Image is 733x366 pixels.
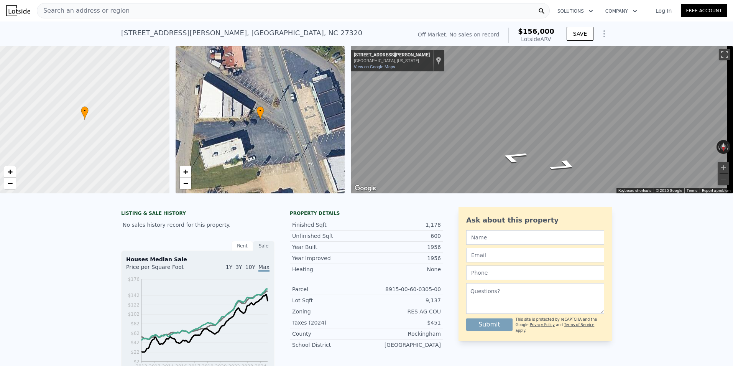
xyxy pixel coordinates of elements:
a: Report a problem [702,188,731,193]
span: • [81,107,89,114]
button: Rotate clockwise [726,140,731,154]
div: Rockingham [366,330,441,338]
div: • [256,106,264,120]
tspan: $22 [131,350,140,355]
div: Heating [292,265,366,273]
path: Go Northwest, Northup St [538,157,591,175]
div: Map [351,46,733,193]
div: Sale [253,241,274,251]
button: Reset the view [720,140,727,154]
button: Show Options [597,26,612,41]
div: Houses Median Sale [126,256,270,263]
div: • [81,106,89,120]
div: 1956 [366,243,441,251]
div: 1,178 [366,221,441,229]
button: Toggle fullscreen view [719,49,730,60]
div: Rent [232,241,253,251]
div: Street View [351,46,733,193]
div: Lotside ARV [518,35,554,43]
div: [STREET_ADDRESS][PERSON_NAME] , [GEOGRAPHIC_DATA] , NC 27320 [121,28,362,38]
button: Submit [466,318,513,331]
a: Zoom out [4,178,16,189]
a: Zoom in [4,166,16,178]
div: School District [292,341,366,349]
div: This site is protected by reCAPTCHA and the Google and apply. [516,317,604,333]
input: Phone [466,265,604,280]
a: Privacy Policy [530,323,555,327]
div: Ask about this property [466,215,604,226]
div: Finished Sqft [292,221,366,229]
tspan: $122 [128,302,140,308]
span: − [183,178,188,188]
tspan: $102 [128,312,140,317]
input: Name [466,230,604,245]
div: Off Market. No sales on record [418,31,499,38]
span: + [183,167,188,176]
div: 1956 [366,254,441,262]
tspan: $176 [128,277,140,282]
div: $451 [366,319,441,326]
div: Lot Sqft [292,297,366,304]
button: Solutions [551,4,599,18]
div: Year Built [292,243,366,251]
a: View on Google Maps [354,64,395,69]
span: 3Y [235,264,242,270]
path: Go East, Northup St [488,148,539,166]
span: $156,000 [518,27,554,35]
span: − [8,178,13,188]
tspan: $82 [131,321,140,326]
tspan: $2 [134,359,140,364]
div: [GEOGRAPHIC_DATA], [US_STATE] [354,58,430,63]
div: Taxes (2024) [292,319,366,326]
div: Unfinished Sqft [292,232,366,240]
span: © 2025 Google [656,188,682,193]
span: 10Y [245,264,255,270]
img: Lotside [6,5,30,16]
a: Log In [646,7,681,15]
div: [GEOGRAPHIC_DATA] [366,341,441,349]
span: Max [258,264,270,272]
tspan: $142 [128,293,140,298]
input: Email [466,248,604,262]
button: Rotate counterclockwise [717,140,721,154]
a: Zoom in [180,166,191,178]
span: Search an address or region [37,6,130,15]
a: Terms of Service [564,323,594,327]
span: 1Y [226,264,232,270]
button: Zoom out [718,174,729,185]
span: • [256,107,264,114]
a: Free Account [681,4,727,17]
div: Year Improved [292,254,366,262]
a: Zoom out [180,178,191,189]
div: County [292,330,366,338]
div: Property details [290,210,443,216]
div: No sales history record for this property. [121,218,274,232]
div: Parcel [292,285,366,293]
span: + [8,167,13,176]
div: None [366,265,441,273]
a: Terms (opens in new tab) [687,188,697,193]
button: Company [599,4,643,18]
tspan: $62 [131,331,140,336]
a: Show location on map [436,56,441,65]
div: 9,137 [366,297,441,304]
button: Keyboard shortcuts [618,188,651,193]
button: SAVE [567,27,593,41]
div: [STREET_ADDRESS][PERSON_NAME] [354,52,430,58]
div: Price per Square Foot [126,263,198,275]
div: 600 [366,232,441,240]
img: Google [353,183,378,193]
tspan: $42 [131,340,140,345]
div: 8915-00-60-0305-00 [366,285,441,293]
div: Zoning [292,308,366,315]
div: RES AG COU [366,308,441,315]
a: Open this area in Google Maps (opens a new window) [353,183,378,193]
div: LISTING & SALE HISTORY [121,210,274,218]
button: Zoom in [718,162,729,173]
